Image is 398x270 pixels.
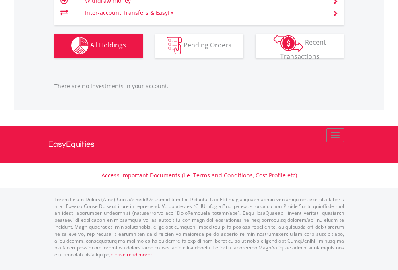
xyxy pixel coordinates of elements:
a: EasyEquities [48,126,350,163]
img: pending_instructions-wht.png [167,37,182,54]
span: Recent Transactions [280,38,326,61]
button: Recent Transactions [256,34,344,58]
span: All Holdings [90,41,126,49]
a: Access Important Documents (i.e. Terms and Conditions, Cost Profile etc) [101,171,297,179]
span: Pending Orders [184,41,231,49]
button: All Holdings [54,34,143,58]
td: Inter-account Transfers & EasyFx [85,7,323,19]
img: holdings-wht.png [71,37,89,54]
button: Pending Orders [155,34,243,58]
p: Lorem Ipsum Dolors (Ame) Con a/e SeddOeiusmod tem InciDiduntut Lab Etd mag aliquaen admin veniamq... [54,196,344,258]
a: please read more: [111,251,152,258]
img: transactions-zar-wht.png [273,34,303,52]
p: There are no investments in your account. [54,82,344,90]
